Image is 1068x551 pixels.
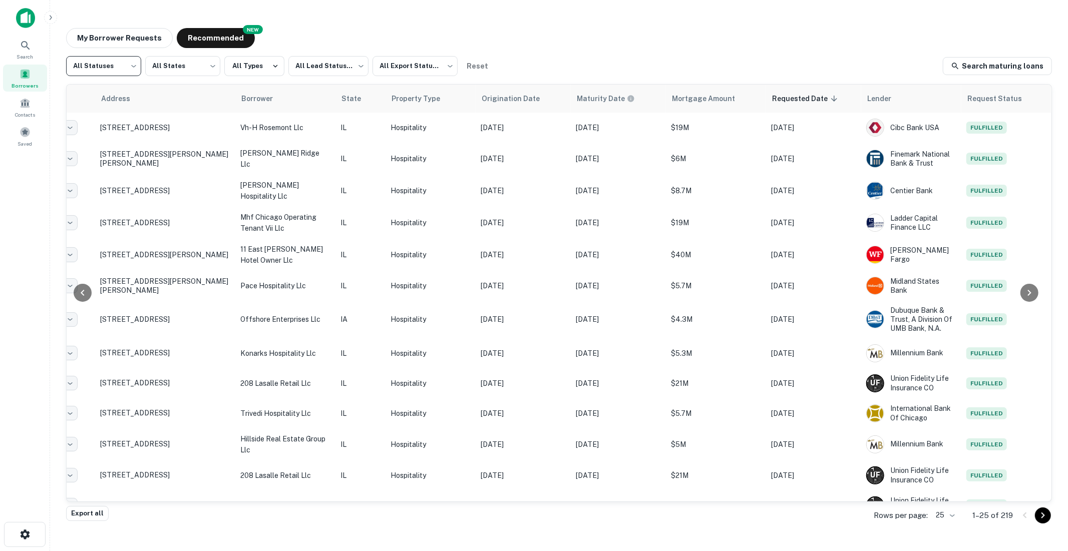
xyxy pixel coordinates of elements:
[771,217,856,228] p: [DATE]
[966,122,1007,134] span: Fulfilled
[871,378,880,388] p: U F
[571,85,666,113] th: Maturity dates displayed may be estimated. Please contact the lender for the most accurate maturi...
[576,348,661,359] p: [DATE]
[671,470,761,481] p: $21M
[481,470,566,481] p: [DATE]
[3,94,47,121] a: Contacts
[867,119,884,136] img: picture
[867,150,884,167] img: picture
[576,153,661,164] p: [DATE]
[100,315,230,324] p: [STREET_ADDRESS]
[16,8,35,28] img: capitalize-icon.png
[866,404,956,422] div: International Bank Of Chicago
[672,93,748,105] span: Mortgage Amount
[671,500,761,511] p: $21M
[95,85,235,113] th: Address
[241,93,286,105] span: Borrower
[866,374,956,392] div: Union Fidelity Life Insurance CO
[481,185,566,196] p: [DATE]
[866,435,956,453] div: Millennium Bank
[671,280,761,291] p: $5.7M
[340,314,381,325] p: IA
[871,470,880,480] p: U F
[391,500,471,511] p: Hospitality
[874,509,928,521] p: Rows per page:
[771,280,856,291] p: [DATE]
[391,439,471,450] p: Hospitality
[100,277,230,295] p: [STREET_ADDRESS][PERSON_NAME][PERSON_NAME]
[481,439,566,450] p: [DATE]
[100,150,230,168] p: [STREET_ADDRESS][PERSON_NAME][PERSON_NAME]
[340,378,381,389] p: IL
[235,85,335,113] th: Borrower
[100,470,230,479] p: [STREET_ADDRESS]
[340,249,381,260] p: IL
[240,470,330,481] p: 208 lasalle retail llc
[771,439,856,450] p: [DATE]
[340,500,381,511] p: IL
[66,506,109,521] button: Export all
[240,348,330,359] p: konarks hospitality llc
[17,53,34,61] span: Search
[391,470,471,481] p: Hospitality
[671,217,761,228] p: $19M
[671,348,761,359] p: $5.3M
[771,249,856,260] p: [DATE]
[340,122,381,133] p: IL
[240,244,330,266] p: 11 east [PERSON_NAME] hotel owner llc
[100,250,230,259] p: [STREET_ADDRESS][PERSON_NAME]
[391,408,471,419] p: Hospitality
[481,122,566,133] p: [DATE]
[3,36,47,63] div: Search
[867,436,884,453] img: picture
[391,185,471,196] p: Hospitality
[671,439,761,450] p: $5M
[100,408,230,417] p: [STREET_ADDRESS]
[866,496,956,514] div: Union Fidelity Life Insurance CO
[100,439,230,448] p: [STREET_ADDRESS]
[766,85,861,113] th: Requested Date
[243,25,263,34] div: NEW
[240,212,330,234] p: mhf chicago operating tenant vii llc
[391,249,471,260] p: Hospitality
[481,348,566,359] p: [DATE]
[481,500,566,511] p: [DATE]
[100,123,230,132] p: [STREET_ADDRESS]
[391,348,471,359] p: Hospitality
[340,153,381,164] p: IL
[101,93,143,105] span: Address
[288,53,369,79] div: All Lead Statuses
[771,185,856,196] p: [DATE]
[966,347,1007,359] span: Fulfilled
[340,408,381,419] p: IL
[576,249,661,260] p: [DATE]
[861,85,961,113] th: Lender
[3,123,47,150] a: Saved
[576,470,661,481] p: [DATE]
[867,311,884,328] img: picture
[671,249,761,260] p: $40M
[966,377,1007,389] span: Fulfilled
[666,85,766,113] th: Mortgage Amount
[482,93,553,105] span: Origination Date
[866,119,956,137] div: Cibc Bank USA
[240,148,330,170] p: [PERSON_NAME] ridge llc
[866,246,956,264] div: [PERSON_NAME] Fargo
[1018,471,1068,519] iframe: Chat Widget
[867,214,884,231] img: picture
[943,57,1052,75] a: Search maturing loans
[866,214,956,232] div: Ladder Capital Finance LLC
[576,500,661,511] p: [DATE]
[15,111,35,119] span: Contacts
[392,93,453,105] span: Property Type
[576,185,661,196] p: [DATE]
[240,500,330,511] p: 208 lasalle retail llc
[966,438,1007,450] span: Fulfilled
[772,93,841,105] span: Requested Date
[576,378,661,389] p: [DATE]
[340,217,381,228] p: IL
[100,186,230,195] p: [STREET_ADDRESS]
[771,378,856,389] p: [DATE]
